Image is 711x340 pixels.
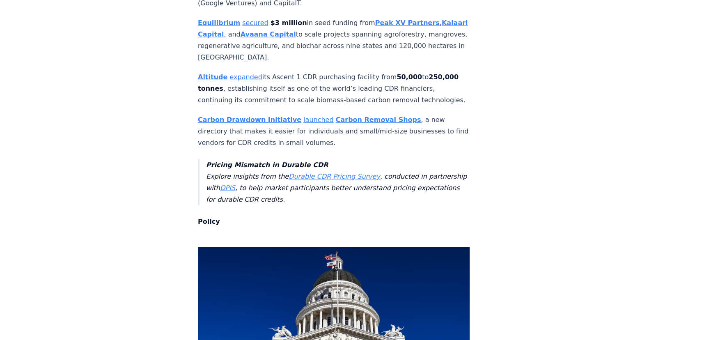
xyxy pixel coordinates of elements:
a: Carbon Drawdown Initiative [198,116,301,124]
em: Explore insights from the , conducted in partnership with , to help market participants better un... [206,161,467,203]
strong: Policy [198,218,220,225]
strong: Pricing Mismatch in Durable CDR [206,161,328,169]
p: its Ascent 1 CDR purchasing facility from to , establishing itself as one of the world’s leading ... [198,71,470,106]
a: Altitude [198,73,227,81]
a: Avaana Capital [241,30,296,38]
p: , a new directory that makes it easier for individuals and small/mid-size businesses to find vend... [198,114,470,149]
a: Peak XV Partners [375,19,440,27]
a: Carbon Removal Shops [336,116,421,124]
a: launched [303,116,333,124]
a: OPIS [220,184,235,192]
strong: 50,000 [397,73,422,81]
a: expanded [229,73,262,81]
a: Equilibrium [198,19,240,27]
a: secured [242,19,268,27]
p: in seed funding from , , and to scale projects spanning agroforestry, mangroves, regenerative agr... [198,17,470,63]
strong: $3 million [271,19,307,27]
a: Durable CDR Pricing Survey [289,172,380,180]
